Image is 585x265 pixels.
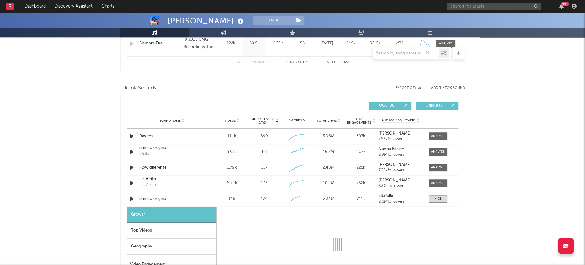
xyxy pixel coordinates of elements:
div: 899 [260,133,268,140]
div: 2.9M followers [379,153,422,157]
button: Track [253,16,292,25]
a: Un Afrito [139,176,205,182]
input: Search for artists [447,3,541,10]
div: Geography [127,239,216,255]
div: 6.74k [217,180,247,186]
button: UGC(90) [369,102,411,110]
button: 99+ [559,4,564,9]
button: Official(3) [416,102,458,110]
div: 3.96M [314,133,343,140]
a: Rayitos [139,133,205,140]
a: sonido original [139,145,205,151]
div: 762k [346,180,375,186]
div: Growth [127,207,216,223]
span: Videos [225,119,236,123]
span: of [298,61,302,64]
a: Siempre Fue [139,40,180,47]
button: Next [327,61,336,64]
strong: [PERSON_NAME] [379,163,411,167]
div: © 2025 UMG Recordings, Inc. [183,36,217,51]
strong: Nanpa Básico [379,147,404,151]
div: 1.79k [217,165,247,171]
a: [PERSON_NAME] [379,178,422,183]
a: altafulla [379,194,422,198]
div: Un Afrito [139,182,156,188]
strong: [PERSON_NAME] [379,131,411,135]
span: Total Views [317,119,337,123]
div: 2.8M followers [379,200,422,204]
span: Total Engagements [346,117,372,125]
div: 549k [341,40,362,47]
span: Author / Followers [382,119,415,123]
button: Previous [251,61,267,64]
div: 50.9k [244,40,265,47]
div: 63.2k followers [379,184,422,188]
div: 146 [217,196,247,202]
div: 122k [221,40,241,47]
div: Top Videos [127,223,216,239]
div: 11.1k [217,133,247,140]
a: [PERSON_NAME] [379,163,422,167]
div: 2.48M [314,165,343,171]
span: Videos (last 7 days) [249,117,275,125]
div: 5.93k [217,149,247,155]
span: Official ( 3 ) [420,104,449,108]
div: 763k followers [379,137,422,141]
div: 1 5 62 [280,59,314,66]
div: 2.34M [314,196,343,202]
input: Search by song name or URL [373,51,439,56]
button: Last [342,61,350,64]
div: 6M Trend [282,118,311,123]
div: 10.4M [314,180,343,186]
div: <5% [389,40,410,47]
div: 327 [261,165,267,171]
span: UGC ( 90 ) [373,104,402,108]
a: Flow diferente [139,165,205,171]
strong: altafulla [379,194,393,198]
div: 99 + [561,2,569,6]
button: First [235,61,244,64]
div: 124 [261,196,267,202]
a: sonido original [139,196,205,202]
div: Ojalá [139,151,149,157]
strong: [PERSON_NAME] [379,178,411,182]
div: 173 [261,180,267,186]
div: 225k [346,165,375,171]
div: 16.2M [314,149,343,155]
div: 907k [346,149,375,155]
div: 469k [268,40,288,47]
div: 55 [291,40,313,47]
span: to [290,61,294,64]
div: 763k followers [379,168,422,173]
button: Export CSV [395,86,421,90]
span: TikTok Sounds [120,84,156,92]
div: 98.6k [365,40,386,47]
div: 211k [346,196,375,202]
a: Nanpa Básico [379,147,422,151]
button: + Add TikTok Sound [428,86,465,90]
div: 307k [346,133,375,140]
button: + Add TikTok Sound [421,86,465,90]
div: [DATE] [316,40,337,47]
div: [PERSON_NAME] [167,16,245,26]
div: 461 [261,149,268,155]
a: [PERSON_NAME] [379,131,422,136]
span: Sound Name [160,119,181,123]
